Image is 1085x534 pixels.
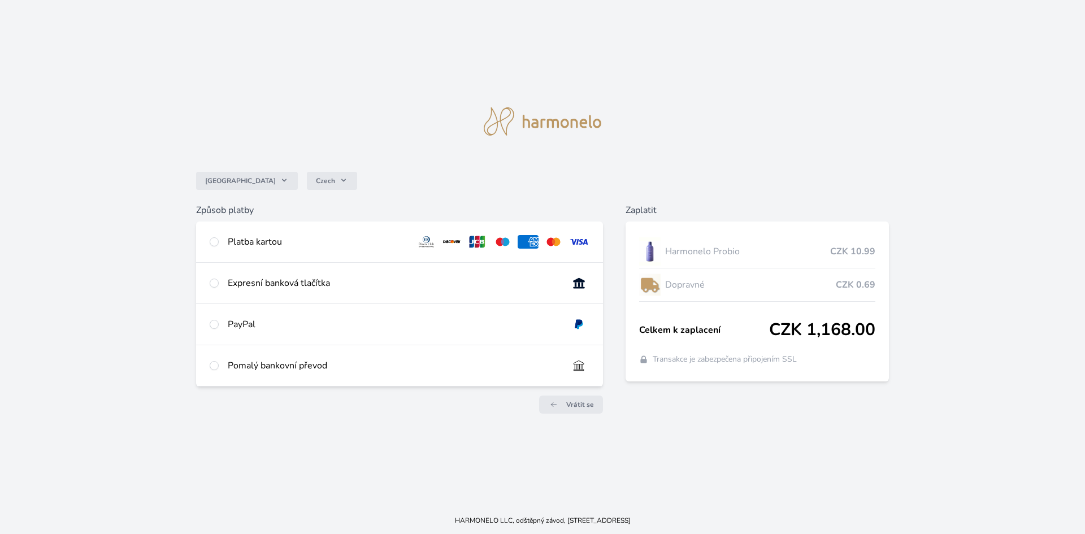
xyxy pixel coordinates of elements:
[665,278,836,292] span: Dopravné
[568,235,589,249] img: visa.svg
[307,172,357,190] button: Czech
[626,203,889,217] h6: Zaplatit
[543,235,564,249] img: mc.svg
[441,235,462,249] img: discover.svg
[639,271,661,299] img: delivery-lo.png
[518,235,539,249] img: amex.svg
[769,320,875,340] span: CZK 1,168.00
[539,396,603,414] a: Vrátit se
[467,235,488,249] img: jcb.svg
[416,235,437,249] img: diners.svg
[836,278,875,292] span: CZK 0.69
[196,203,603,217] h6: Způsob platby
[492,235,513,249] img: maestro.svg
[228,359,559,372] div: Pomalý bankovní převod
[316,176,335,185] span: Czech
[568,359,589,372] img: bankTransfer_IBAN.svg
[568,318,589,331] img: paypal.svg
[653,354,797,365] span: Transakce je zabezpečena připojením SSL
[639,237,661,266] img: CLEAN_PROBIO_se_stinem_x-lo.jpg
[639,323,770,337] span: Celkem k zaplacení
[566,400,594,409] span: Vrátit se
[228,276,559,290] div: Expresní banková tlačítka
[228,318,559,331] div: PayPal
[484,107,601,136] img: logo.svg
[228,235,407,249] div: Platba kartou
[205,176,276,185] span: [GEOGRAPHIC_DATA]
[665,245,831,258] span: Harmonelo Probio
[830,245,875,258] span: CZK 10.99
[568,276,589,290] img: onlineBanking_CZ.svg
[196,172,298,190] button: [GEOGRAPHIC_DATA]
